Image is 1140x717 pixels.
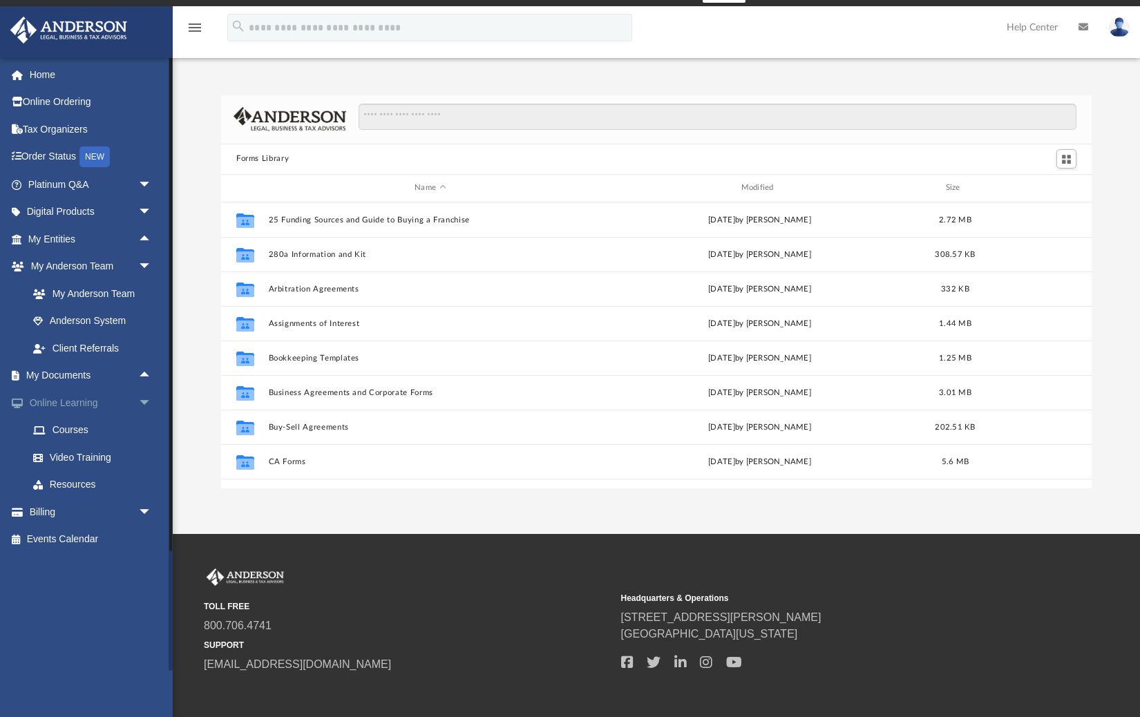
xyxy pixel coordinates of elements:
[19,443,166,471] a: Video Training
[10,198,173,226] a: Digital Productsarrow_drop_down
[10,171,173,198] a: Platinum Q&Aarrow_drop_down
[928,182,983,194] div: Size
[204,568,287,586] img: Anderson Advisors Platinum Portal
[269,249,592,258] button: 280a Information and Kit
[598,182,922,194] div: Modified
[79,146,110,167] div: NEW
[269,457,592,466] button: CA Forms
[138,498,166,526] span: arrow_drop_down
[269,318,592,327] button: Assignments of Interest
[138,225,166,254] span: arrow_drop_up
[10,88,173,116] a: Online Ordering
[939,354,971,361] span: 1.25 MB
[359,104,1076,130] input: Search files and folders
[19,307,166,335] a: Anderson System
[621,628,798,640] a: [GEOGRAPHIC_DATA][US_STATE]
[269,284,592,293] button: Arbitration Agreements
[621,611,821,623] a: [STREET_ADDRESS][PERSON_NAME]
[598,421,922,433] div: [DATE] by [PERSON_NAME]
[598,283,922,295] div: [DATE] by [PERSON_NAME]
[10,389,173,417] a: Online Learningarrow_drop_down
[598,352,922,364] div: [DATE] by [PERSON_NAME]
[138,171,166,199] span: arrow_drop_down
[227,182,262,194] div: id
[1056,149,1077,169] button: Switch to Grid View
[939,388,971,396] span: 3.01 MB
[6,17,131,44] img: Anderson Advisors Platinum Portal
[269,388,592,396] button: Business Agreements and Corporate Forms
[598,213,922,226] div: [DATE] by [PERSON_NAME]
[269,353,592,362] button: Bookkeeping Templates
[935,250,975,258] span: 308.57 KB
[10,498,173,526] a: Billingarrow_drop_down
[598,317,922,329] div: [DATE] by [PERSON_NAME]
[598,248,922,260] div: [DATE] by [PERSON_NAME]
[10,61,173,88] a: Home
[939,319,971,327] span: 1.44 MB
[269,422,592,431] button: Buy-Sell Agreements
[187,19,203,36] i: menu
[138,253,166,281] span: arrow_drop_down
[204,620,272,631] a: 800.706.4741
[204,600,611,613] small: TOLL FREE
[19,334,166,362] a: Client Referrals
[10,526,173,553] a: Events Calendar
[10,253,166,280] a: My Anderson Teamarrow_drop_down
[268,182,592,194] div: Name
[10,362,166,390] a: My Documentsarrow_drop_up
[19,471,173,499] a: Resources
[138,198,166,227] span: arrow_drop_down
[621,592,1029,604] small: Headquarters & Operations
[231,19,246,34] i: search
[1109,17,1130,37] img: User Pic
[941,285,969,292] span: 332 KB
[138,362,166,390] span: arrow_drop_up
[10,143,173,171] a: Order StatusNEW
[598,455,922,468] div: [DATE] by [PERSON_NAME]
[19,417,173,444] a: Courses
[19,280,159,307] a: My Anderson Team
[138,389,166,417] span: arrow_drop_down
[939,216,971,223] span: 2.72 MB
[935,423,975,430] span: 202.51 KB
[269,215,592,224] button: 25 Funding Sources and Guide to Buying a Franchise
[598,386,922,399] div: [DATE] by [PERSON_NAME]
[10,225,173,253] a: My Entitiesarrow_drop_up
[10,115,173,143] a: Tax Organizers
[187,26,203,36] a: menu
[989,182,1085,194] div: id
[221,202,1092,489] div: grid
[204,639,611,651] small: SUPPORT
[942,457,969,465] span: 5.6 MB
[236,153,289,165] button: Forms Library
[204,658,391,670] a: [EMAIL_ADDRESS][DOMAIN_NAME]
